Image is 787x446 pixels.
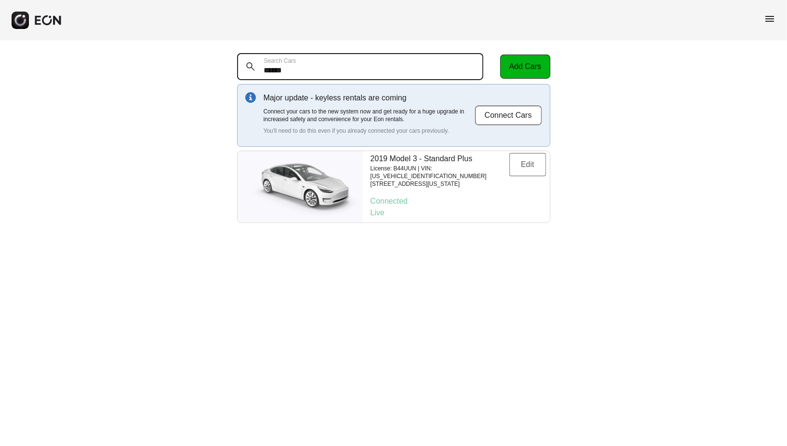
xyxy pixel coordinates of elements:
[371,180,509,188] p: [STREET_ADDRESS][US_STATE]
[371,207,546,219] p: Live
[500,55,550,79] button: Add Cars
[509,153,546,176] button: Edit
[264,108,475,123] p: Connect your cars to the new system now and get ready for a huge upgrade in increased safety and ...
[264,127,475,135] p: You'll need to do this even if you already connected your cars previously.
[238,155,363,218] img: car
[264,92,475,104] p: Major update - keyless rentals are coming
[475,105,542,125] button: Connect Cars
[264,57,296,65] label: Search Cars
[371,195,546,207] p: Connected
[764,13,775,25] span: menu
[371,153,509,165] p: 2019 Model 3 - Standard Plus
[245,92,256,103] img: info
[371,165,509,180] p: License: B44UUN | VIN: [US_VEHICLE_IDENTIFICATION_NUMBER]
